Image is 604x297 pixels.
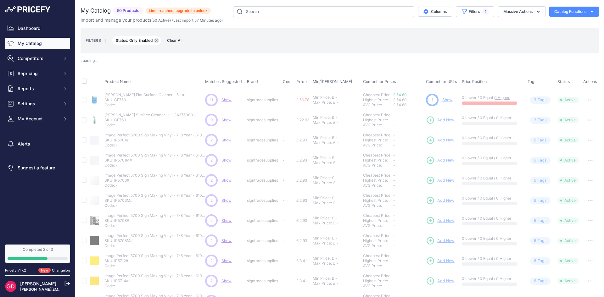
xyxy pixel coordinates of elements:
[283,97,285,102] span: -
[393,133,395,137] span: -
[332,175,334,180] div: £
[247,138,280,143] p: signtradesupplies
[393,203,395,208] span: -
[18,116,59,122] span: My Account
[462,256,521,261] p: 0 Lower / 0 Equal / 0 Higher
[101,39,109,42] small: |
[437,218,454,224] span: Add New
[221,278,232,283] a: Show
[462,216,521,221] p: 0 Lower / 0 Equal / 0 Higher
[104,123,195,128] p: Code: -
[363,113,391,117] a: Cheapest Price:
[104,153,205,158] p: Image Perfect 5700 Sign Making Vinyl - 7-8 Year - 610mm Vinyl - 610mm / M5701 [PERSON_NAME]
[426,277,454,285] a: Add New
[5,6,50,13] img: Pricefy Logo
[549,7,599,17] button: Catalog Functions
[332,256,334,261] div: £
[313,256,331,261] div: Min Price:
[221,118,232,122] a: Show
[462,95,521,100] p: 0 Lower / 0 Equal /
[462,176,521,181] p: 0 Lower / 0 Equal / 0 Higher
[104,238,205,243] p: SKU: IP5708M#
[221,158,232,162] span: Show
[530,217,551,224] span: Tag
[583,79,597,84] span: Actions
[210,218,213,223] span: 2
[545,97,547,103] span: s
[363,163,393,168] div: AVG Price:
[151,18,171,23] span: ( )
[534,157,536,163] span: 6
[363,243,393,248] div: AVG Price:
[210,178,213,183] span: 2
[495,95,510,100] a: 1 Higher
[104,118,195,123] p: SKU: CF760
[333,140,335,145] div: £
[334,115,337,120] div: -
[104,233,205,238] p: Image Perfect 5700 Sign Making Vinyl - 7-8 Year - 610mm Vinyl - 610mm / M5708 Black Matt
[534,97,536,103] span: 3
[247,79,258,84] span: Brand
[313,135,331,140] div: Min Price:
[247,238,280,243] p: signtradesupplies
[393,193,395,198] span: -
[283,79,292,84] span: Cost
[545,137,547,143] span: s
[164,37,186,44] span: Clear All
[283,79,293,84] button: Cost
[332,135,334,140] div: £
[313,236,331,241] div: Min Price:
[283,178,285,183] span: -
[333,100,335,105] div: £
[335,140,338,145] div: -
[393,183,395,188] span: -
[296,118,309,122] span: £ 22.93
[81,17,223,23] p: Import and manage your products
[363,213,391,218] a: Cheapest Price:
[332,195,334,201] div: £
[104,158,205,163] p: SKU: IP5701M#
[498,6,545,17] button: Massive Actions
[247,198,280,203] p: signtradesupplies
[296,238,307,243] span: £ 2.93
[393,198,395,203] span: -
[334,256,337,261] div: -
[313,195,331,201] div: Min Price:
[210,117,213,123] span: 9
[221,258,232,263] span: Show
[221,178,232,183] a: Show
[283,218,285,223] span: -
[221,138,232,142] a: Show
[104,213,205,218] p: Image Perfect 5700 Sign Making Vinyl - 7-8 Year - 610mm Vinyl - 610mm / 5708 Black Gloss
[393,233,395,238] span: -
[363,143,393,148] div: AVG Price:
[557,238,579,244] span: Active
[104,178,205,183] p: SKU: IP5703#
[5,98,70,109] button: Settings
[557,197,579,204] span: Active
[8,247,68,252] div: Completed 2 of 3
[545,178,547,184] span: s
[247,158,280,163] p: signtradesupplies
[393,218,395,223] span: -
[363,193,391,198] a: Cheapest Price:
[5,113,70,124] button: My Account
[393,153,395,157] span: -
[534,117,536,123] span: 3
[313,201,332,206] div: Max Price:
[104,143,205,148] p: Code: -
[104,173,205,178] p: Image Perfect 5700 Sign Making Vinyl - 7-8 Year - 610mm Vinyl - 610mm / 5703 Transparent Gloss
[393,118,395,122] span: -
[363,223,393,228] div: AVG Price:
[313,241,332,246] div: Max Price:
[18,55,59,62] span: Competitors
[334,236,337,241] div: -
[528,79,537,84] span: Tags
[557,97,579,103] span: Active
[18,85,59,92] span: Reports
[95,58,98,63] span: ...
[334,135,337,140] div: -
[332,155,334,160] div: £
[296,138,307,142] span: £ 2.93
[426,136,454,145] a: Add New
